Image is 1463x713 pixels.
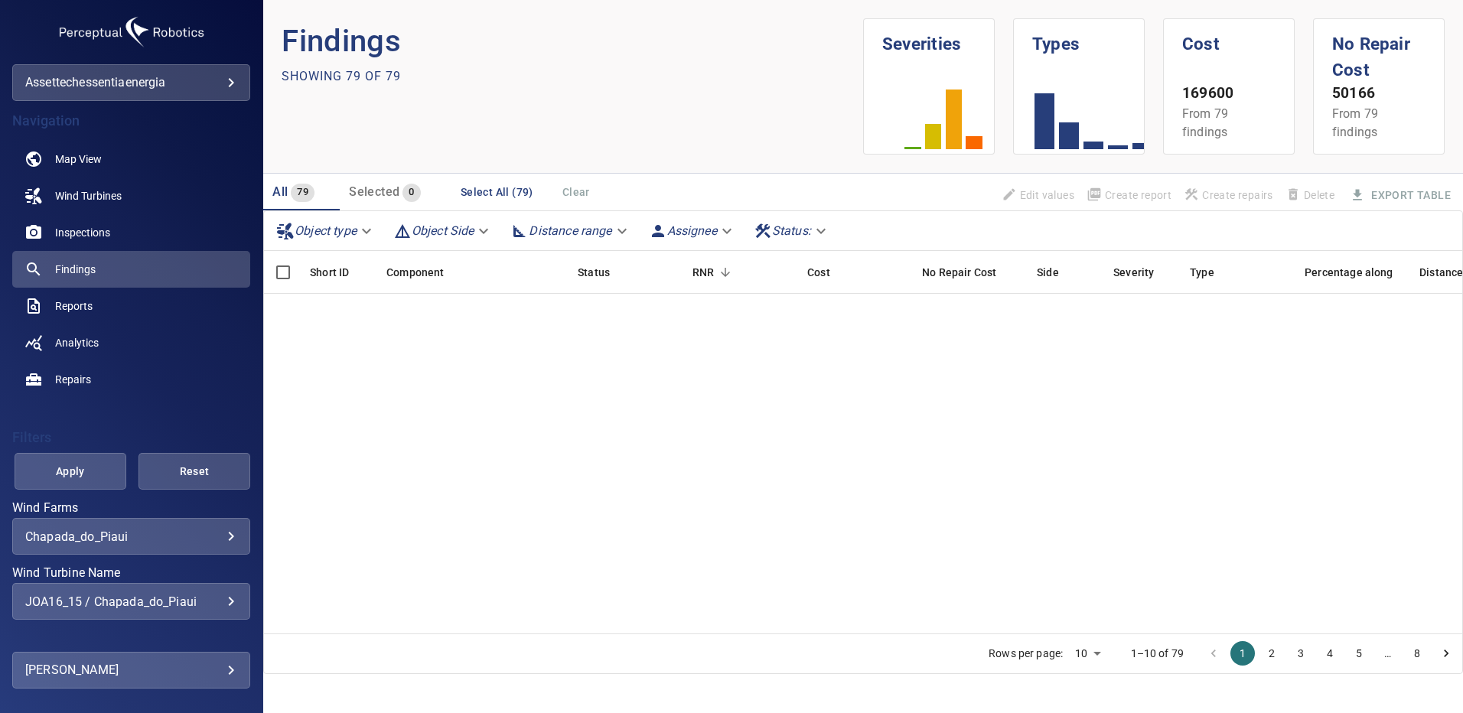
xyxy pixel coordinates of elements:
div: 10 [1069,643,1106,665]
button: Go to page 2 [1259,641,1284,666]
h4: Filters [12,430,250,445]
em: Assignee [667,223,717,238]
span: Apply [34,462,107,481]
span: Wind Turbines [55,188,122,203]
span: Repairs [55,372,91,387]
div: Type [1190,251,1214,294]
label: Wind Farms [12,502,250,514]
span: Findings that are included in repair orders can not be deleted [1279,182,1341,208]
h1: Cost [1182,19,1276,57]
div: [PERSON_NAME] [25,658,237,682]
div: … [1376,646,1400,661]
span: 79 [291,184,314,201]
label: Wind Turbine Name [12,567,250,579]
div: Status [578,251,610,294]
div: The base labour and equipment costs to repair the finding. Does not include the loss of productio... [807,251,830,294]
em: Status : [772,223,811,238]
h1: Severities [882,19,976,57]
p: 169600 [1182,83,1276,105]
div: Severity [1106,251,1182,294]
a: inspections noActive [12,214,250,251]
a: windturbines noActive [12,177,250,214]
button: Apply [15,453,126,490]
a: map noActive [12,141,250,177]
p: 50166 [1332,83,1426,105]
div: Status: [748,217,836,244]
span: Reset [158,462,231,481]
div: RNR [685,251,800,294]
div: Repair Now Ratio: The ratio of the additional incurred cost of repair in 1 year and the cost of r... [692,251,714,294]
h1: No Repair Cost [1332,19,1426,83]
span: All [272,184,288,199]
button: Go to next page [1434,641,1458,666]
div: Status [570,251,685,294]
div: Severity [1113,251,1154,294]
em: Object Side [412,223,474,238]
div: Cost [800,251,914,294]
span: From 79 findings [1182,106,1228,139]
a: findings active [12,251,250,288]
div: Side [1037,251,1059,294]
button: Go to page 5 [1347,641,1371,666]
div: Type [1182,251,1297,294]
button: Reset [138,453,250,490]
h1: Types [1032,19,1126,57]
button: Select All (79) [455,178,539,207]
div: Wind Farms [12,518,250,555]
h4: Navigation [12,113,250,129]
p: Rows per page: [989,646,1063,661]
div: Percentage along [1297,251,1412,294]
div: Distance range [504,217,636,244]
span: Reports [55,298,93,314]
span: Analytics [55,335,99,350]
nav: pagination navigation [1199,641,1461,666]
button: Go to page 3 [1289,641,1313,666]
div: Projected additional costs incurred by waiting 1 year to repair. This is a function of possible i... [922,251,996,294]
p: 1–10 of 79 [1131,646,1184,661]
button: page 1 [1230,641,1255,666]
button: Go to page 4 [1318,641,1342,666]
div: assettechessentiaenergia [12,64,250,101]
em: Distance range [529,223,611,238]
span: From 79 findings [1332,106,1378,139]
div: Object type [270,217,381,244]
div: Percentage along [1305,251,1393,294]
div: Assignee [643,217,741,244]
div: JOA16_15 / Chapada_do_Piaui [25,594,237,609]
div: Short ID [310,251,349,294]
a: repairs noActive [12,361,250,398]
div: Side [1029,251,1106,294]
div: Object Side [387,217,499,244]
div: Component [379,251,570,294]
div: assettechessentiaenergia [25,70,237,95]
p: Findings [282,18,863,64]
span: Apply the latest inspection filter to create repairs [1178,182,1279,208]
p: Showing 79 of 79 [282,67,401,86]
div: Wind Turbine Name [12,583,250,620]
a: analytics noActive [12,324,250,361]
em: Object type [295,223,357,238]
span: 0 [402,184,420,201]
span: Selected [349,184,399,199]
img: assettechessentiaenergia-logo [55,12,208,52]
span: Findings [55,262,96,277]
button: Sort [715,262,736,283]
button: Go to page 8 [1405,641,1429,666]
div: Component [386,251,444,294]
span: Map View [55,151,102,167]
div: Chapada_do_Piaui [25,529,237,544]
div: No Repair Cost [914,251,1029,294]
span: Inspections [55,225,110,240]
a: reports noActive [12,288,250,324]
div: Short ID [302,251,379,294]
